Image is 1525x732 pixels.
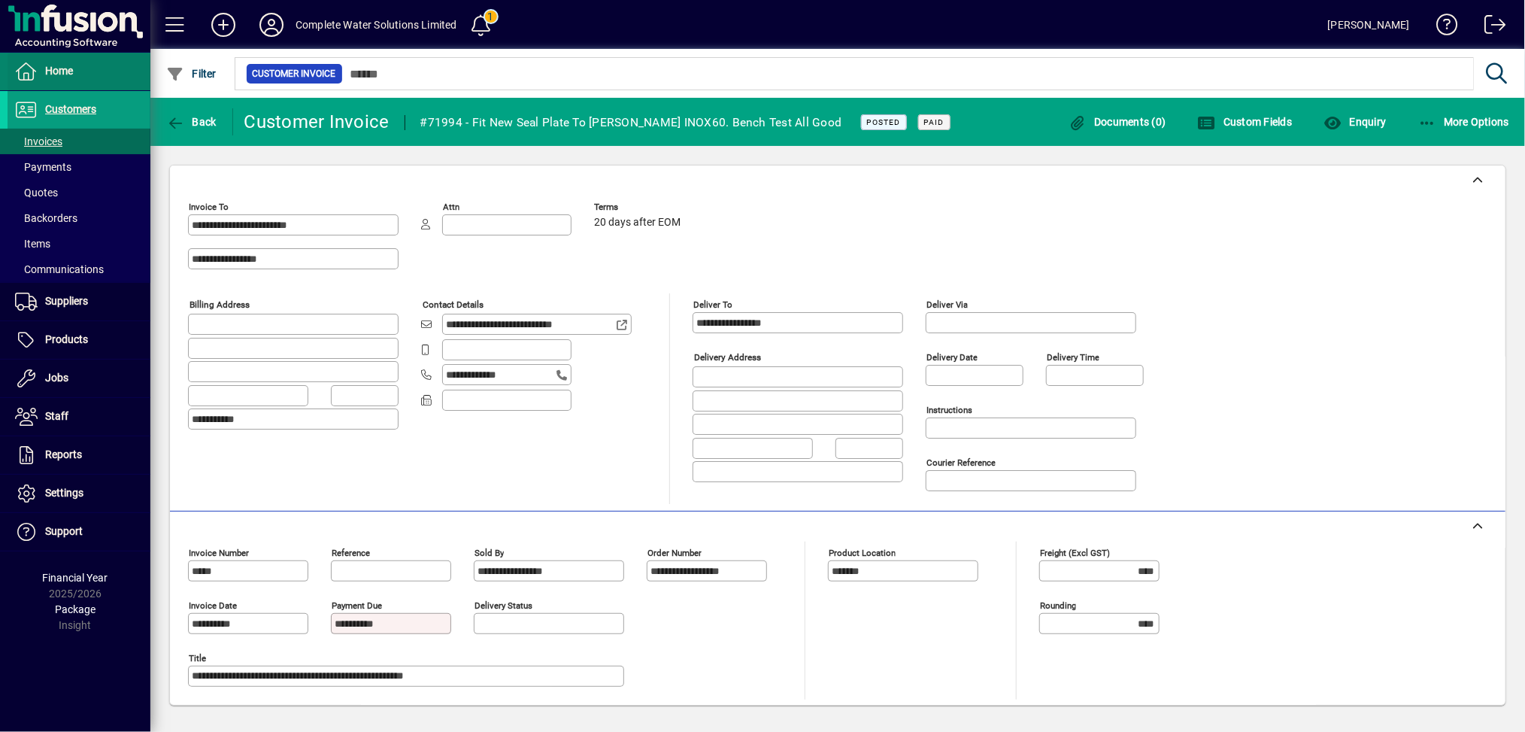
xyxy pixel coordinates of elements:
[8,283,150,320] a: Suppliers
[15,212,77,224] span: Backorders
[926,457,996,468] mat-label: Courier Reference
[926,299,968,310] mat-label: Deliver via
[8,205,150,231] a: Backorders
[332,600,382,611] mat-label: Payment due
[1198,116,1293,128] span: Custom Fields
[1040,548,1110,558] mat-label: Freight (excl GST)
[926,405,972,415] mat-label: Instructions
[1194,108,1296,135] button: Custom Fields
[1040,600,1076,611] mat-label: Rounding
[594,202,684,212] span: Terms
[45,525,83,537] span: Support
[15,135,62,147] span: Invoices
[594,217,681,229] span: 20 days after EOM
[45,65,73,77] span: Home
[55,603,96,615] span: Package
[45,372,68,384] span: Jobs
[189,653,206,664] mat-label: Title
[45,487,83,499] span: Settings
[8,475,150,512] a: Settings
[1065,108,1170,135] button: Documents (0)
[1047,352,1099,363] mat-label: Delivery time
[8,398,150,436] a: Staff
[1069,116,1166,128] span: Documents (0)
[924,117,944,127] span: Paid
[474,548,504,558] mat-label: Sold by
[189,548,249,558] mat-label: Invoice number
[8,53,150,90] a: Home
[43,572,108,584] span: Financial Year
[162,108,220,135] button: Back
[926,352,978,363] mat-label: Delivery date
[150,108,233,135] app-page-header-button: Back
[1323,116,1386,128] span: Enquiry
[1473,3,1506,52] a: Logout
[162,60,220,87] button: Filter
[15,263,104,275] span: Communications
[1328,13,1410,37] div: [PERSON_NAME]
[332,548,370,558] mat-label: Reference
[474,600,532,611] mat-label: Delivery status
[829,548,896,558] mat-label: Product location
[1414,108,1514,135] button: More Options
[1320,108,1390,135] button: Enquiry
[166,116,217,128] span: Back
[247,11,296,38] button: Profile
[1425,3,1458,52] a: Knowledge Base
[1418,116,1510,128] span: More Options
[8,129,150,154] a: Invoices
[8,321,150,359] a: Products
[420,111,842,135] div: #71994 - Fit New Seal Plate To [PERSON_NAME] INOX60. Bench Test All Good
[867,117,901,127] span: Posted
[244,110,390,134] div: Customer Invoice
[166,68,217,80] span: Filter
[8,257,150,282] a: Communications
[8,154,150,180] a: Payments
[189,600,237,611] mat-label: Invoice date
[199,11,247,38] button: Add
[189,202,229,212] mat-label: Invoice To
[45,295,88,307] span: Suppliers
[45,448,82,460] span: Reports
[8,513,150,551] a: Support
[15,161,71,173] span: Payments
[443,202,459,212] mat-label: Attn
[15,238,50,250] span: Items
[253,66,336,81] span: Customer Invoice
[45,103,96,115] span: Customers
[8,180,150,205] a: Quotes
[45,333,88,345] span: Products
[296,13,457,37] div: Complete Water Solutions Limited
[8,360,150,397] a: Jobs
[647,548,702,558] mat-label: Order number
[8,231,150,257] a: Items
[45,410,68,422] span: Staff
[693,299,732,310] mat-label: Deliver To
[8,436,150,474] a: Reports
[15,187,58,199] span: Quotes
